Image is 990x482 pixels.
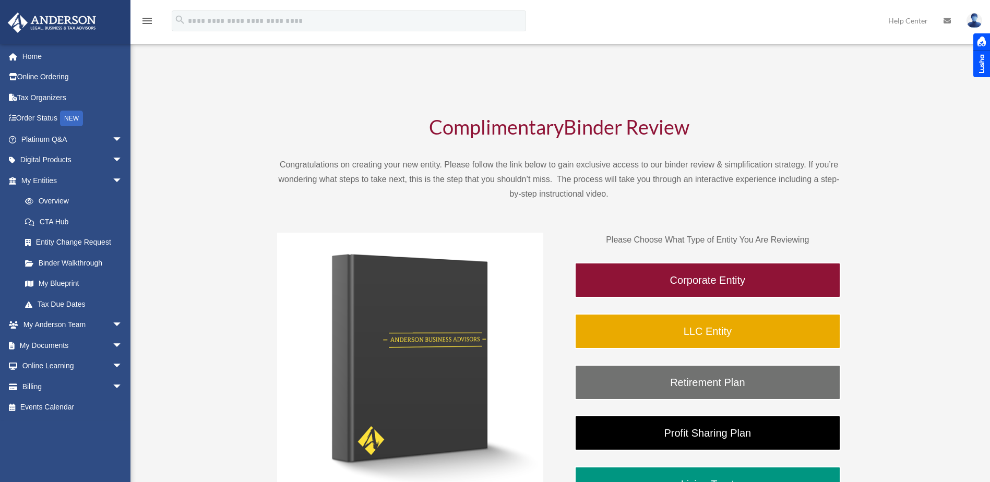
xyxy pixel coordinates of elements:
a: Order StatusNEW [7,108,138,129]
a: Tax Organizers [7,87,138,108]
a: Digital Productsarrow_drop_down [7,150,138,171]
span: arrow_drop_down [112,150,133,171]
a: menu [141,18,153,27]
a: LLC Entity [575,314,841,349]
span: arrow_drop_down [112,356,133,377]
i: search [174,14,186,26]
a: Online Ordering [7,67,138,88]
a: Events Calendar [7,397,138,418]
a: Billingarrow_drop_down [7,376,138,397]
span: arrow_drop_down [112,315,133,336]
a: Entity Change Request [15,232,138,253]
span: Binder Review [564,115,689,139]
a: Profit Sharing Plan [575,415,841,451]
p: Congratulations on creating your new entity. Please follow the link below to gain exclusive acces... [277,158,841,201]
img: Anderson Advisors Platinum Portal [5,13,99,33]
a: My Entitiesarrow_drop_down [7,170,138,191]
a: My Documentsarrow_drop_down [7,335,138,356]
a: My Anderson Teamarrow_drop_down [7,315,138,335]
img: User Pic [967,13,982,28]
a: Retirement Plan [575,365,841,400]
a: My Blueprint [15,273,138,294]
a: Binder Walkthrough [15,252,133,273]
a: Home [7,46,138,67]
a: CTA Hub [15,211,138,232]
span: arrow_drop_down [112,170,133,191]
span: arrow_drop_down [112,129,133,150]
span: arrow_drop_down [112,376,133,397]
a: Corporate Entity [575,262,841,298]
span: arrow_drop_down [112,335,133,356]
a: Platinum Q&Aarrow_drop_down [7,129,138,150]
p: Please Choose What Type of Entity You Are Reviewing [575,233,841,247]
span: Complimentary [429,115,564,139]
i: menu [141,15,153,27]
div: NEW [60,111,83,126]
a: Overview [15,191,138,212]
a: Online Learningarrow_drop_down [7,356,138,377]
a: Tax Due Dates [15,294,138,315]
